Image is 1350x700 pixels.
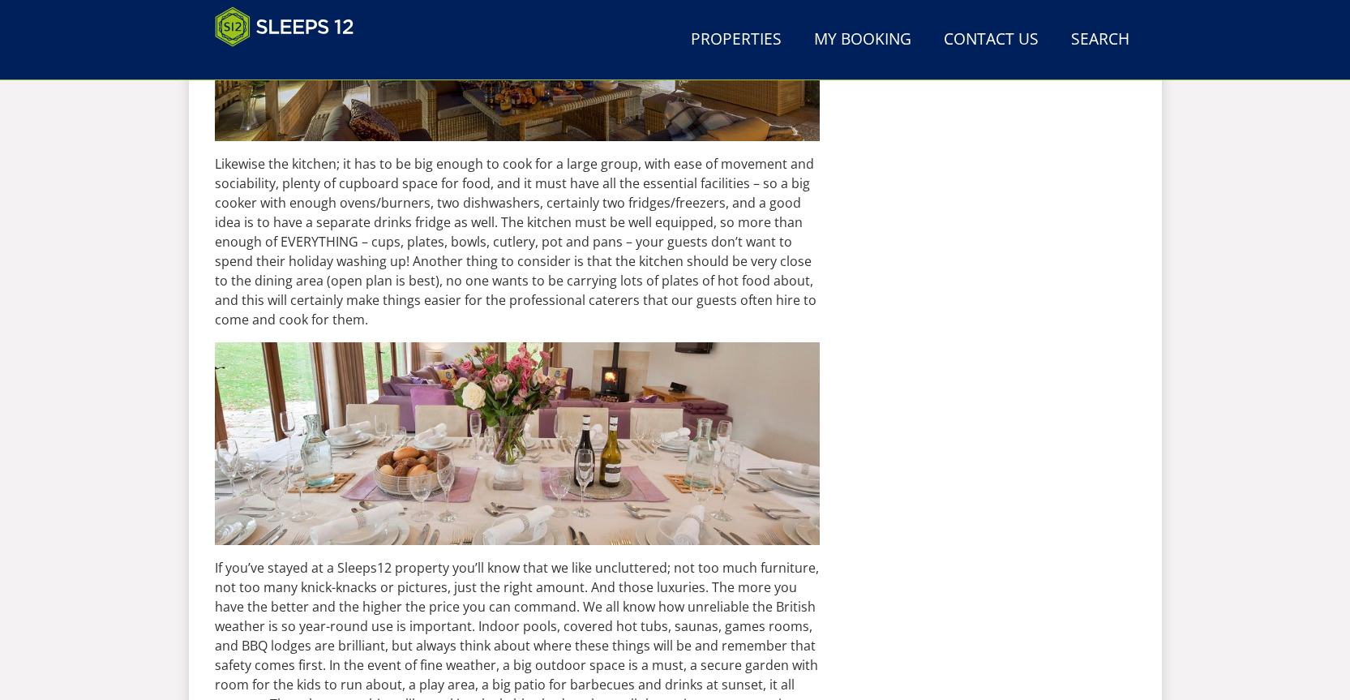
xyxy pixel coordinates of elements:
[808,22,918,58] a: My Booking
[684,22,788,58] a: Properties
[937,22,1045,58] a: Contact Us
[207,57,377,71] iframe: Customer reviews powered by Trustpilot
[215,6,354,47] img: Sleeps 12
[1065,22,1136,58] a: Search
[215,154,821,329] p: Likewise the kitchen; it has to be big enough to cook for a large group, with ease of movement an...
